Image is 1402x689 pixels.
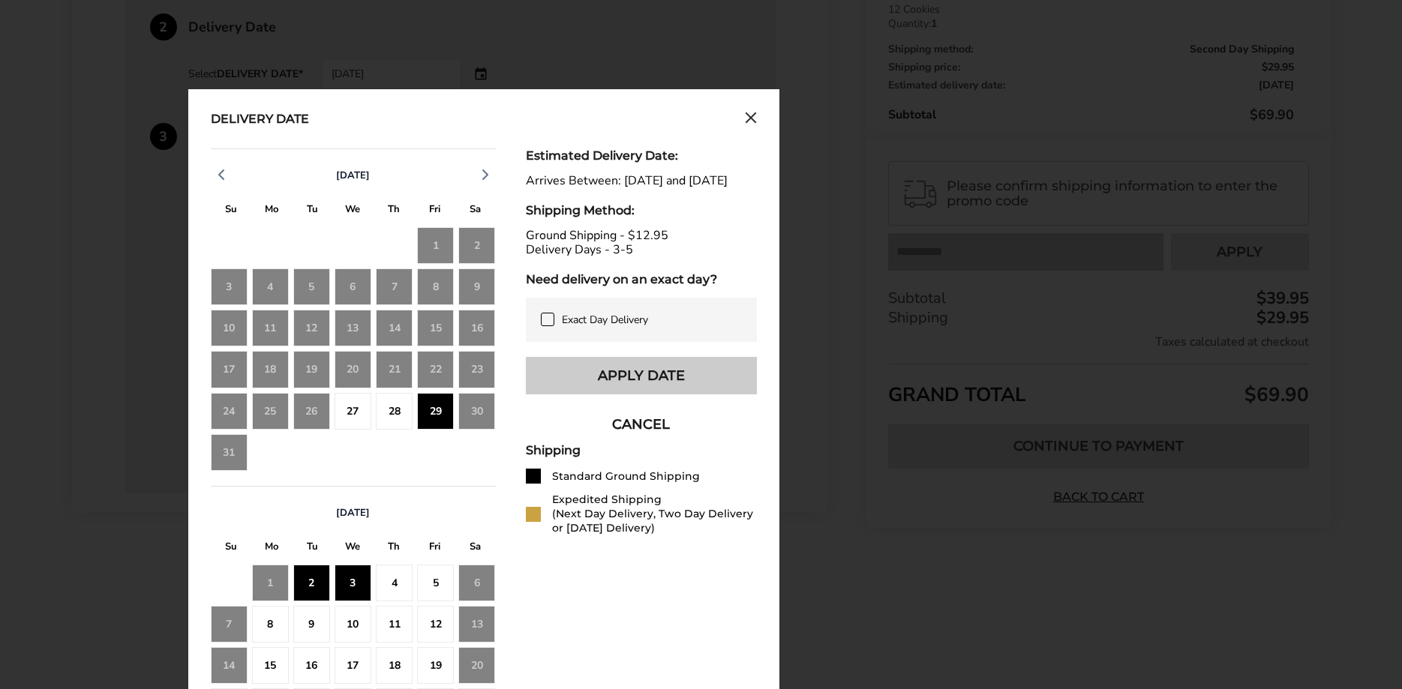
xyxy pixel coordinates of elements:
button: Apply Date [526,357,757,394]
div: Standard Ground Shipping [552,469,700,484]
div: Ground Shipping - $12.95 Delivery Days - 3-5 [526,229,757,257]
button: [DATE] [330,169,376,182]
div: Estimated Delivery Date: [526,148,757,163]
div: T [292,537,332,560]
div: M [251,537,292,560]
div: F [414,537,455,560]
div: S [211,199,251,223]
div: Arrives Between: [DATE] and [DATE] [526,174,757,188]
button: CANCEL [526,406,757,443]
div: S [455,537,495,560]
div: M [251,199,292,223]
button: [DATE] [330,506,376,520]
button: Close calendar [745,112,757,128]
div: Shipping [526,443,757,457]
div: W [332,199,373,223]
div: F [414,199,455,223]
div: Shipping Method: [526,203,757,217]
div: T [374,199,414,223]
span: [DATE] [336,506,370,520]
div: Need delivery on an exact day? [526,272,757,286]
div: S [455,199,495,223]
div: T [374,537,414,560]
div: Expedited Shipping (Next Day Delivery, Two Day Delivery or [DATE] Delivery) [552,493,757,535]
div: Delivery Date [211,112,309,128]
span: [DATE] [336,169,370,182]
div: W [332,537,373,560]
span: Exact Day Delivery [562,313,648,327]
div: T [292,199,332,223]
div: S [211,537,251,560]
